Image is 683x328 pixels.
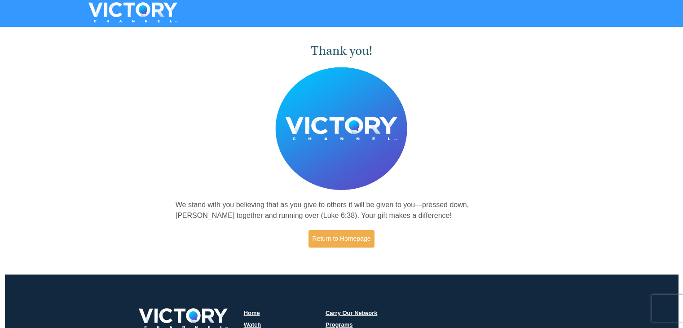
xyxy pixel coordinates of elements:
[77,2,189,22] img: VICTORYTHON - VICTORY Channel
[326,321,353,328] a: Programs
[244,321,261,328] a: Watch
[244,310,260,316] a: Home
[326,310,378,316] a: Carry Our Network
[275,67,408,191] img: Believer's Voice of Victory Network
[308,230,375,248] a: Return to Homepage
[176,44,508,58] h1: Thank you!
[176,199,508,221] p: We stand with you believing that as you give to others it will be given to you—pressed down, [PER...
